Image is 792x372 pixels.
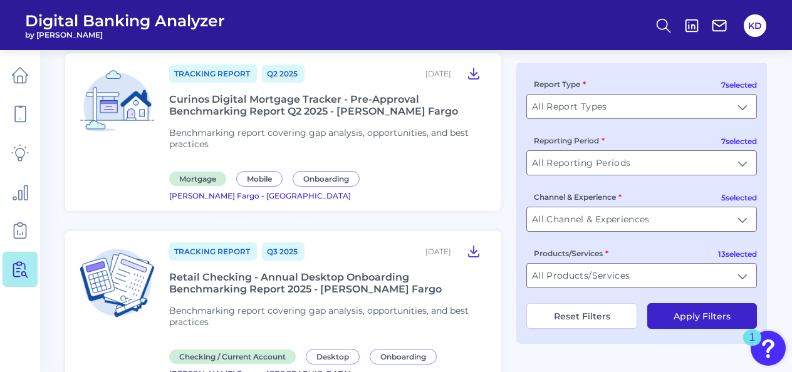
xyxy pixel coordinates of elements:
a: Desktop [306,350,365,362]
span: Digital Banking Analyzer [25,11,225,30]
img: Checking / Current Account [75,241,159,325]
a: [PERSON_NAME] Fargo - [GEOGRAPHIC_DATA] [169,189,351,201]
a: Tracking Report [169,65,257,83]
a: Onboarding [370,350,442,362]
span: Onboarding [370,349,437,364]
label: Report Type [534,80,586,89]
label: Channel & Experience [534,192,622,202]
a: Q2 2025 [262,65,305,83]
div: [DATE] [425,247,451,256]
span: Mortgage [169,172,226,186]
img: Mortgage [75,63,159,147]
span: Checking / Current Account [169,349,296,364]
a: Onboarding [293,172,365,184]
a: Checking / Current Account [169,350,301,362]
span: by [PERSON_NAME] [25,30,225,39]
span: Mobile [236,171,283,187]
div: 1 [749,338,755,354]
button: Apply Filters [647,303,757,329]
label: Products/Services [534,249,608,258]
button: Retail Checking - Annual Desktop Onboarding Benchmarking Report 2025 - Wells Fargo [461,241,486,261]
a: Mortgage [169,172,231,184]
span: Benchmarking report covering gap analysis, opportunities, and best practices [169,305,469,328]
div: Retail Checking - Annual Desktop Onboarding Benchmarking Report 2025 - [PERSON_NAME] Fargo [169,271,486,295]
span: [PERSON_NAME] Fargo - [GEOGRAPHIC_DATA] [169,191,351,200]
div: [DATE] [425,69,451,78]
span: Benchmarking report covering gap analysis, opportunities, and best practices [169,127,469,150]
span: Onboarding [293,171,360,187]
a: Mobile [236,172,288,184]
a: Q3 2025 [262,242,305,261]
div: Curinos Digital Mortgage Tracker - Pre-Approval Benchmarking Report Q2 2025 - [PERSON_NAME] Fargo [169,93,486,117]
button: Curinos Digital Mortgage Tracker - Pre-Approval Benchmarking Report Q2 2025 - Wells Fargo [461,63,486,83]
a: Tracking Report [169,242,257,261]
span: Desktop [306,349,360,364]
label: Reporting Period [534,136,605,145]
button: KD [744,14,766,37]
button: Open Resource Center, 1 new notification [751,331,786,366]
button: Reset Filters [526,303,637,329]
